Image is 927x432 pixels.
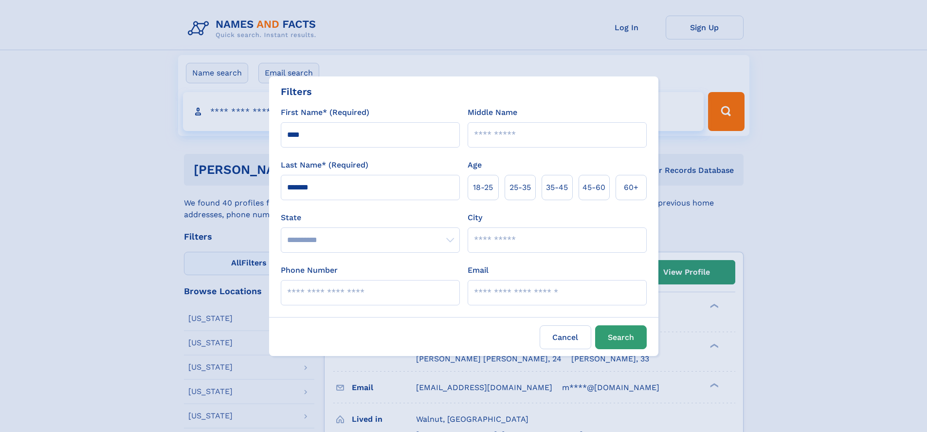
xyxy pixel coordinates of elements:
label: State [281,212,460,224]
span: 35‑45 [546,182,568,193]
span: 45‑60 [582,182,605,193]
span: 60+ [624,182,638,193]
label: Middle Name [468,107,517,118]
div: Filters [281,84,312,99]
span: 25‑35 [509,182,531,193]
button: Search [595,325,647,349]
label: Cancel [540,325,591,349]
label: Age [468,159,482,171]
label: Last Name* (Required) [281,159,368,171]
label: City [468,212,482,224]
label: Phone Number [281,264,338,276]
label: First Name* (Required) [281,107,369,118]
label: Email [468,264,489,276]
span: 18‑25 [473,182,493,193]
